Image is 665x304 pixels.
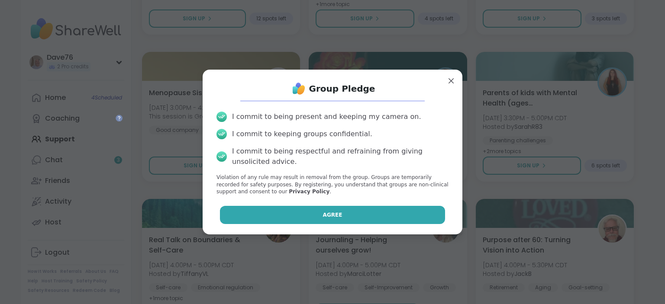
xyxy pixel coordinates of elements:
[323,211,342,219] span: Agree
[289,189,329,195] a: Privacy Policy
[220,206,445,224] button: Agree
[116,115,123,122] iframe: Spotlight
[309,83,375,95] h1: Group Pledge
[232,129,372,139] div: I commit to keeping groups confidential.
[232,112,421,122] div: I commit to being present and keeping my camera on.
[290,80,307,97] img: ShareWell Logo
[232,146,449,167] div: I commit to being respectful and refraining from giving unsolicited advice.
[216,174,449,195] p: Violation of any rule may result in removal from the group. Groups are temporarily recorded for s...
